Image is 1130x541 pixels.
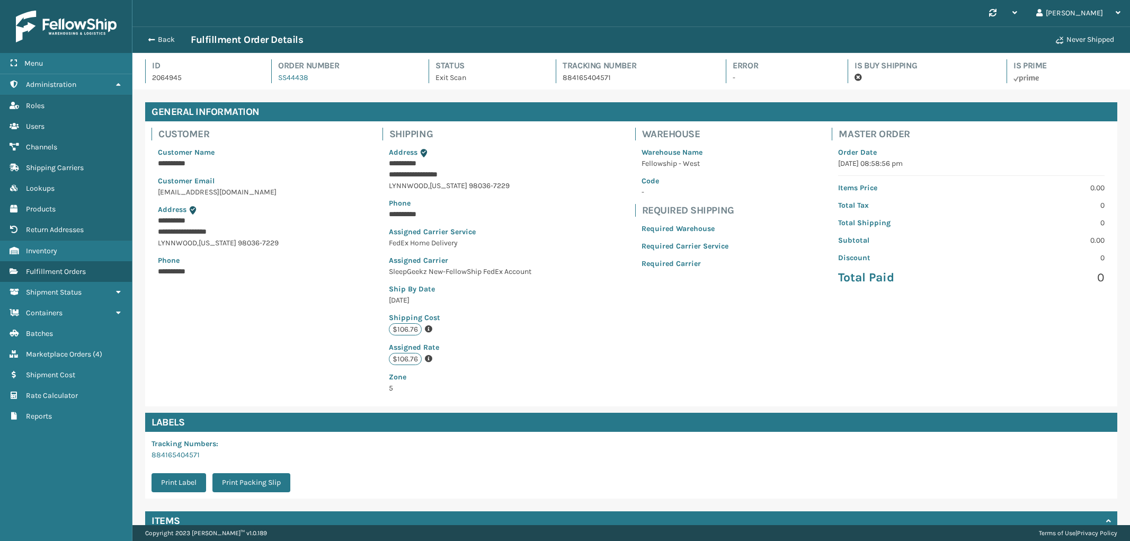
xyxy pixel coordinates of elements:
[389,371,531,393] span: 5
[978,270,1105,286] p: 0
[733,59,829,72] h4: Error
[16,11,117,42] img: logo
[389,353,422,365] p: $106.76
[428,181,430,190] span: ,
[642,223,728,234] p: Required Warehouse
[1013,59,1117,72] h4: Is Prime
[26,80,76,89] span: Administration
[389,255,531,266] p: Assigned Carrier
[389,342,531,353] p: Assigned Rate
[435,59,537,72] h4: Status
[978,217,1105,228] p: 0
[26,101,45,110] span: Roles
[642,175,728,187] p: Code
[839,128,1111,140] h4: Master Order
[978,252,1105,263] p: 0
[1039,525,1117,541] div: |
[1049,29,1120,50] button: Never Shipped
[26,308,63,317] span: Containers
[278,59,410,72] h4: Order Number
[389,371,531,383] p: Zone
[838,217,965,228] p: Total Shipping
[158,147,279,158] p: Customer Name
[26,163,84,172] span: Shipping Carriers
[389,226,531,237] p: Assigned Carrier Service
[642,147,728,158] p: Warehouse Name
[26,288,82,297] span: Shipment Status
[158,187,279,198] p: [EMAIL_ADDRESS][DOMAIN_NAME]
[152,515,180,527] h4: Items
[389,198,531,209] p: Phone
[563,72,707,83] p: 884165404571
[26,329,53,338] span: Batches
[389,266,531,277] p: SleepGeekz New-FellowShip FedEx Account
[838,252,965,263] p: Discount
[1056,37,1063,44] i: Never Shipped
[26,350,91,359] span: Marketplace Orders
[389,283,531,295] p: Ship By Date
[389,295,531,306] p: [DATE]
[838,147,1105,158] p: Order Date
[26,143,57,152] span: Channels
[278,73,308,82] a: SS44438
[26,225,84,234] span: Return Addresses
[838,158,1105,169] p: [DATE] 08:58:56 pm
[26,122,45,131] span: Users
[158,205,186,214] span: Address
[389,148,417,157] span: Address
[642,187,728,198] p: -
[26,246,57,255] span: Inventory
[199,238,236,247] span: [US_STATE]
[838,270,965,286] p: Total Paid
[26,184,55,193] span: Lookups
[158,255,279,266] p: Phone
[26,205,56,214] span: Products
[93,350,102,359] span: ( 4 )
[389,181,428,190] span: LYNNWOOD
[855,59,987,72] h4: Is Buy Shipping
[469,181,510,190] span: 98036-7229
[238,238,279,247] span: 98036-7229
[642,204,735,217] h4: Required Shipping
[24,59,43,68] span: Menu
[642,241,728,252] p: Required Carrier Service
[158,238,197,247] span: LYNNWOOD
[26,267,86,276] span: Fulfillment Orders
[733,72,829,83] p: -
[158,128,285,140] h4: Customer
[978,235,1105,246] p: 0.00
[389,237,531,249] p: FedEx Home Delivery
[142,35,191,45] button: Back
[389,128,538,140] h4: Shipping
[26,412,52,421] span: Reports
[435,72,537,83] p: Exit Scan
[430,181,467,190] span: [US_STATE]
[563,59,707,72] h4: Tracking Number
[152,72,252,83] p: 2064945
[642,128,735,140] h4: Warehouse
[152,439,218,448] span: Tracking Numbers :
[978,200,1105,211] p: 0
[145,525,267,541] p: Copyright 2023 [PERSON_NAME]™ v 1.0.189
[642,158,728,169] p: Fellowship - West
[152,473,206,492] button: Print Label
[26,391,78,400] span: Rate Calculator
[145,413,1117,432] h4: Labels
[26,370,75,379] span: Shipment Cost
[145,102,1117,121] h4: General Information
[158,175,279,187] p: Customer Email
[389,312,531,323] p: Shipping Cost
[212,473,290,492] button: Print Packing Slip
[838,235,965,246] p: Subtotal
[191,33,303,46] h3: Fulfillment Order Details
[152,450,200,459] a: 884165404571
[838,182,965,193] p: Items Price
[152,59,252,72] h4: Id
[642,258,728,269] p: Required Carrier
[838,200,965,211] p: Total Tax
[197,238,199,247] span: ,
[389,323,422,335] p: $106.76
[1039,529,1075,537] a: Terms of Use
[978,182,1105,193] p: 0.00
[1077,529,1117,537] a: Privacy Policy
